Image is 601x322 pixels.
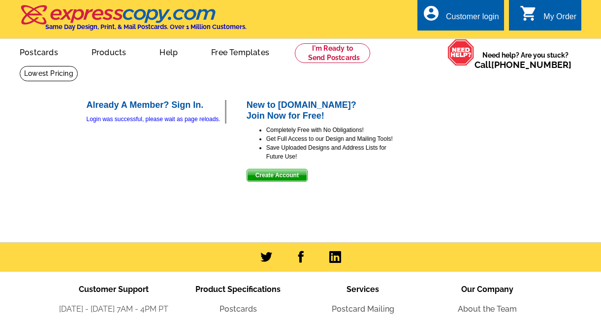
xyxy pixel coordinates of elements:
[20,12,247,31] a: Same Day Design, Print, & Mail Postcards. Over 1 Million Customers.
[266,134,394,143] li: Get Full Access to our Design and Mailing Tools!
[76,40,142,63] a: Products
[520,4,538,22] i: shopping_cart
[520,11,576,23] a: shopping_cart My Order
[474,50,576,70] span: Need help? Are you stuck?
[195,40,285,63] a: Free Templates
[51,303,176,315] li: [DATE] - [DATE] 7AM - 4PM PT
[247,169,307,181] span: Create Account
[446,12,499,26] div: Customer login
[347,285,379,294] span: Services
[266,126,394,134] li: Completely Free with No Obligations!
[422,4,440,22] i: account_circle
[543,12,576,26] div: My Order
[144,40,193,63] a: Help
[447,39,474,65] img: help
[220,304,257,314] a: Postcards
[422,11,499,23] a: account_circle Customer login
[247,169,308,182] button: Create Account
[4,40,74,63] a: Postcards
[195,285,281,294] span: Product Specifications
[404,93,601,322] iframe: LiveChat chat widget
[79,285,149,294] span: Customer Support
[332,304,394,314] a: Postcard Mailing
[45,23,247,31] h4: Same Day Design, Print, & Mail Postcards. Over 1 Million Customers.
[87,100,225,111] h2: Already A Member? Sign In.
[247,100,394,121] h2: New to [DOMAIN_NAME]? Join Now for Free!
[266,143,394,161] li: Save Uploaded Designs and Address Lists for Future Use!
[491,60,571,70] a: [PHONE_NUMBER]
[474,60,571,70] span: Call
[87,115,225,124] div: Login was successful, please wait as page reloads.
